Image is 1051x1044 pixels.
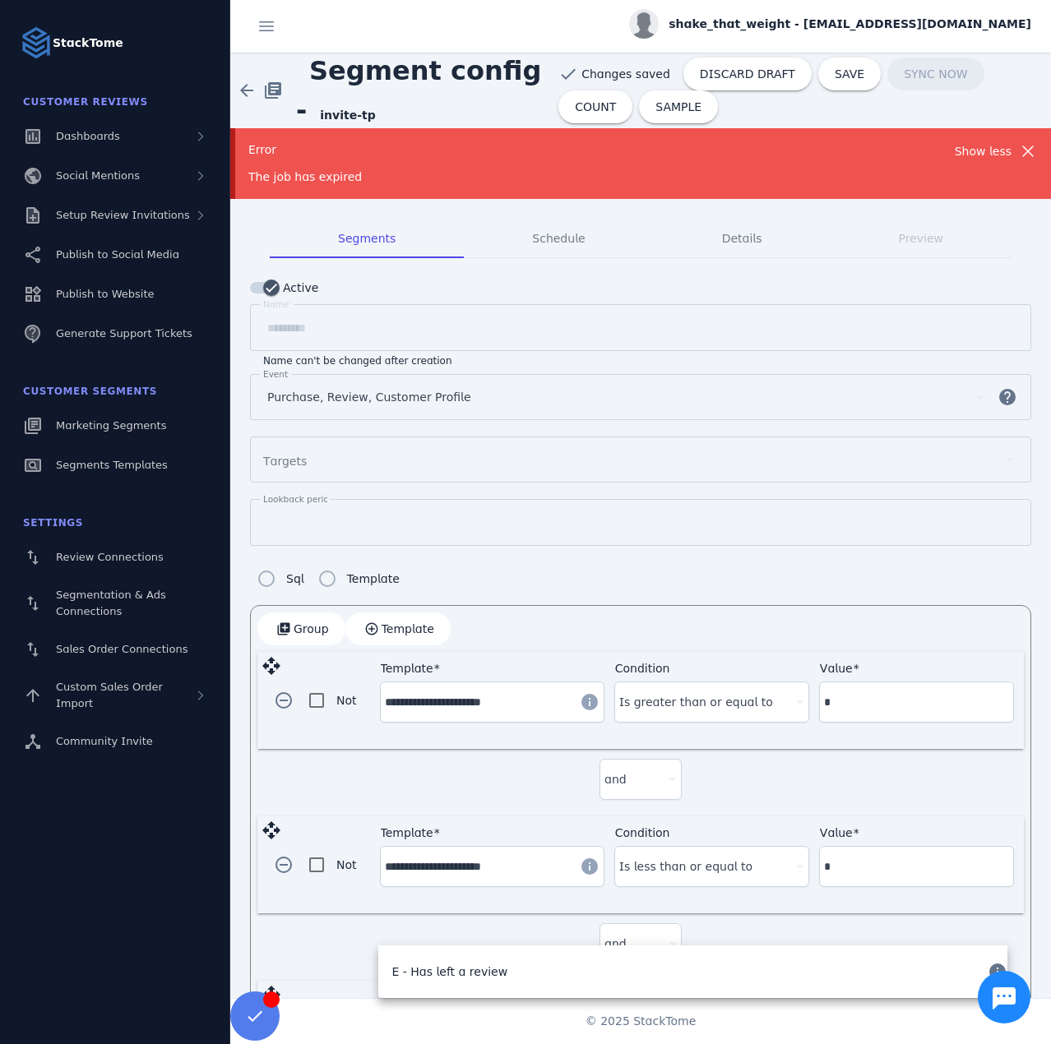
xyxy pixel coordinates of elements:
[391,962,507,982] span: E - Has left a review
[294,623,329,635] span: Group
[385,857,570,876] input: Template
[250,562,400,595] mat-radio-group: Segment config type
[615,826,670,839] mat-label: Condition
[10,539,220,575] a: Review Connections
[10,237,220,273] a: Publish to Social Media
[250,304,1031,367] mat-form-field: Segment name
[23,517,83,529] span: Settings
[280,278,318,298] label: Active
[575,101,616,113] span: COUNT
[56,589,166,617] span: Segmentation & Ads Connections
[385,692,570,712] input: Template
[619,692,773,712] span: Is greater than or equal to
[345,612,451,645] button: Template
[10,408,220,444] a: Marketing Segments
[263,455,307,468] mat-label: Targets
[23,386,157,397] span: Customer Segments
[250,437,1031,499] mat-form-field: Segment targets
[56,327,192,340] span: Generate Support Tickets
[263,494,335,504] mat-label: Lookback period
[835,68,864,80] span: SAVE
[263,369,293,379] mat-label: Events
[56,248,179,261] span: Publish to Social Media
[10,447,220,483] a: Segments Templates
[56,735,153,747] span: Community Invite
[629,9,659,39] img: profile.jpg
[344,569,400,589] label: Template
[381,662,433,675] mat-label: Template
[10,723,220,760] a: Community Invite
[257,612,345,645] button: Group
[56,169,140,182] span: Social Mentions
[700,68,795,80] span: DISCARD DRAFT
[56,130,120,142] span: Dashboards
[669,16,1031,33] span: shake_that_weight - [EMAIL_ADDRESS][DOMAIN_NAME]
[53,35,123,52] strong: StackTome
[615,662,670,675] mat-label: Condition
[248,170,362,183] span: The job has expired
[10,579,220,628] a: Segmentation & Ads Connections
[722,233,762,244] span: Details
[320,109,375,122] strong: invite-tp
[20,26,53,59] img: Logo image
[56,419,166,432] span: Marketing Segments
[296,42,541,139] span: Segment config -
[382,623,434,635] span: Template
[820,826,853,839] mat-label: Value
[629,9,1031,39] button: shake_that_weight - [EMAIL_ADDRESS][DOMAIN_NAME]
[558,64,578,84] mat-icon: check
[333,691,357,710] label: Not
[56,681,163,709] span: Custom Sales Order Import
[619,857,753,876] span: Is less than or equal to
[267,387,471,407] span: Purchase, Review, Customer Profile
[283,569,304,589] label: Sql
[333,855,357,875] label: Not
[639,90,718,123] button: SAMPLE
[10,316,220,352] a: Generate Support Tickets
[23,96,148,108] span: Customer Reviews
[683,58,812,90] button: DISCARD DRAFT
[56,209,190,221] span: Setup Review Invitations
[56,459,168,471] span: Segments Templates
[532,233,585,244] span: Schedule
[581,66,670,83] span: Changes saved
[56,643,188,655] span: Sales Order Connections
[558,90,632,123] button: COUNT
[248,141,955,159] div: Error
[580,857,600,876] mat-icon: info
[338,233,396,244] span: Segments
[955,141,1012,161] div: Show less
[263,81,283,100] mat-icon: library_books
[988,962,1007,982] mat-icon: info
[655,101,701,113] span: SAMPLE
[818,58,881,90] button: SAVE
[56,288,154,300] span: Publish to Website
[988,387,1027,407] mat-icon: help
[10,631,220,668] a: Sales Order Connections
[381,826,433,839] mat-label: Template
[263,351,452,367] mat-hint: Name can't be changed after creation
[250,374,1031,437] mat-form-field: Segment events
[10,276,220,312] a: Publish to Website
[263,299,289,309] mat-label: Name
[820,662,853,675] mat-label: Value
[586,1013,697,1030] span: © 2025 StackTome
[604,934,627,954] span: and
[580,692,600,712] mat-icon: info
[56,551,164,563] span: Review Connections
[604,769,627,789] span: and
